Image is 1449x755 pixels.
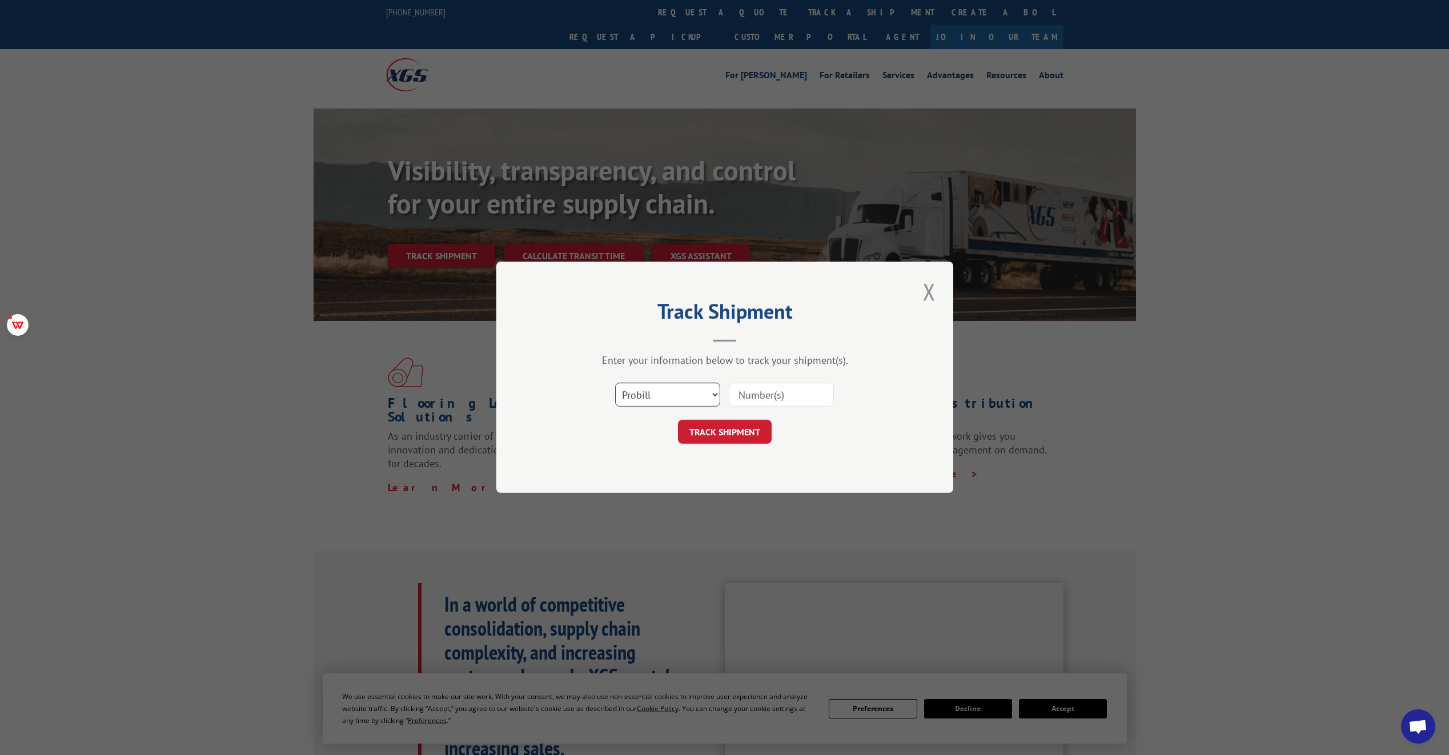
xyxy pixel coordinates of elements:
[678,420,772,444] button: TRACK SHIPMENT
[1401,709,1435,744] a: Open chat
[729,383,834,407] input: Number(s)
[920,276,939,307] button: Close modal
[553,303,896,325] h2: Track Shipment
[553,354,896,367] div: Enter your information below to track your shipment(s).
